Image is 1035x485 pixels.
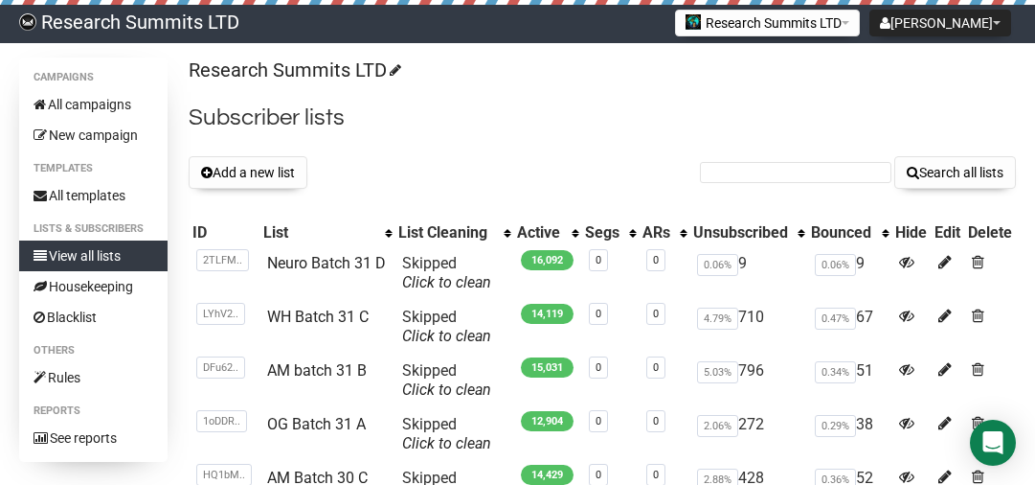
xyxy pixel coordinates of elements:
td: 796 [689,354,807,407]
a: 0 [596,308,601,320]
a: 0 [653,254,659,266]
span: 0.47% [815,308,856,330]
li: Lists & subscribers [19,218,168,241]
td: 38 [807,407,890,461]
th: ID: No sort applied, sorting is disabled [189,219,259,246]
span: 0.29% [815,415,856,437]
td: 51 [807,354,890,407]
li: Others [19,339,168,362]
div: Unsubscribed [693,223,788,242]
div: List Cleaning [398,223,494,242]
a: Rules [19,362,168,393]
span: 0.34% [815,361,856,383]
span: 5.03% [697,361,738,383]
th: Edit: No sort applied, sorting is disabled [931,219,964,246]
a: All campaigns [19,89,168,120]
span: 12,904 [521,411,574,431]
div: Bounced [811,223,871,242]
div: Segs [585,223,619,242]
span: Skipped [402,415,491,452]
span: 0.06% [815,254,856,276]
li: Reports [19,400,168,423]
th: Active: No sort applied, activate to apply an ascending sort [513,219,581,246]
span: 14,119 [521,304,574,324]
img: bccbfd5974049ef095ce3c15df0eef5a [19,13,36,31]
td: 272 [689,407,807,461]
span: 1oDDR.. [196,410,247,432]
div: Delete [968,223,1012,242]
span: 15,031 [521,358,574,378]
th: List: No sort applied, activate to apply an ascending sort [259,219,394,246]
li: Campaigns [19,66,168,89]
td: 9 [807,246,890,300]
img: 2.jpg [686,14,701,30]
a: 0 [596,469,601,481]
span: 0.06% [697,254,738,276]
span: LYhV2.. [196,303,245,325]
a: Click to clean [402,327,491,345]
li: Templates [19,157,168,180]
span: Skipped [402,254,491,291]
a: All templates [19,180,168,211]
th: Delete: No sort applied, sorting is disabled [964,219,1016,246]
a: 0 [653,415,659,427]
a: 0 [596,415,601,427]
th: Unsubscribed: No sort applied, activate to apply an ascending sort [689,219,807,246]
button: [PERSON_NAME] [869,10,1011,36]
a: See reports [19,423,168,453]
th: Bounced: No sort applied, activate to apply an ascending sort [807,219,890,246]
span: 14,429 [521,465,574,485]
a: AM batch 31 B [267,361,367,380]
span: 16,092 [521,250,574,270]
a: Housekeeping [19,271,168,302]
a: WH Batch 31 C [267,308,369,326]
span: 4.79% [697,308,738,330]
a: 0 [596,254,601,266]
span: 2.06% [697,415,738,437]
span: Skipped [402,308,491,345]
div: Edit [934,223,960,242]
div: Active [517,223,562,242]
h2: Subscriber lists [189,101,1016,135]
button: Search all lists [894,156,1016,189]
th: List Cleaning: No sort applied, activate to apply an ascending sort [394,219,513,246]
div: ARs [642,223,670,242]
th: ARs: No sort applied, activate to apply an ascending sort [639,219,689,246]
a: 0 [653,361,659,374]
td: 9 [689,246,807,300]
a: 0 [653,308,659,320]
span: 2TLFM.. [196,249,249,271]
span: Skipped [402,361,491,399]
div: Open Intercom Messenger [970,420,1016,466]
a: Click to clean [402,273,491,291]
th: Segs: No sort applied, activate to apply an ascending sort [581,219,639,246]
a: Blacklist [19,302,168,333]
a: Neuro Batch 31 D [267,254,386,272]
th: Hide: No sort applied, sorting is disabled [891,219,931,246]
td: 710 [689,300,807,354]
div: Hide [895,223,927,242]
span: DFu62.. [196,357,245,379]
a: View all lists [19,241,168,271]
a: 0 [653,469,659,481]
a: Click to clean [402,381,491,399]
a: Click to clean [402,434,491,452]
div: List [263,223,374,242]
button: Research Summits LTD [675,10,860,36]
a: New campaign [19,120,168,150]
a: 0 [596,361,601,374]
a: OG Batch 31 A [267,415,366,433]
a: Research Summits LTD [189,58,398,81]
div: ID [192,223,256,242]
td: 67 [807,300,890,354]
button: Add a new list [189,156,307,189]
